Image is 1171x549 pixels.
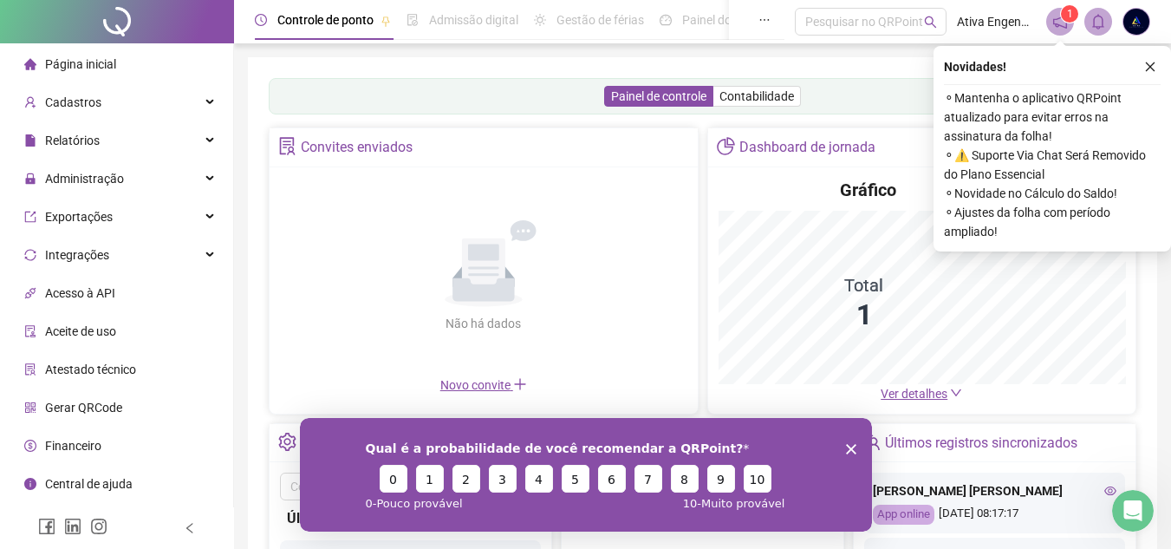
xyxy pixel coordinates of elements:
span: Relatórios [45,134,100,147]
span: Atestado técnico [45,363,136,376]
span: Contabilidade [719,89,794,103]
span: plus [513,377,527,391]
span: pushpin [381,16,391,26]
span: Integrações [45,248,109,262]
span: bell [1090,14,1106,29]
span: Ver detalhes [881,387,947,401]
span: team [862,433,881,451]
div: Últimos registros sincronizados [885,428,1077,458]
span: 1 [1067,8,1073,20]
span: Controle de ponto [277,13,374,27]
span: file-done [407,14,419,26]
div: Últimos registros sincronizados [287,507,534,529]
span: Página inicial [45,57,116,71]
sup: 1 [1061,5,1078,23]
span: left [184,522,196,534]
span: Exportações [45,210,113,224]
span: qrcode [24,402,36,414]
span: user-add [24,96,36,108]
span: sync [24,249,36,261]
span: info-circle [24,478,36,490]
span: instagram [90,518,107,535]
span: api [24,287,36,299]
a: Ver detalhes down [881,387,962,401]
span: export [24,211,36,223]
span: Aceite de uso [45,324,116,338]
span: Cadastros [45,95,101,109]
span: ellipsis [758,14,771,26]
span: down [950,387,962,399]
span: close [1144,61,1156,73]
div: App online [873,505,934,525]
span: facebook [38,518,55,535]
div: Convites enviados [301,133,413,162]
span: Ativa Engenharia - ATIVA [957,12,1036,31]
span: solution [278,137,296,155]
span: ⚬ Novidade no Cálculo do Saldo! [944,184,1161,203]
span: Administração [45,172,124,186]
span: Admissão digital [429,13,518,27]
span: notification [1052,14,1068,29]
h4: Gráfico [840,178,896,202]
span: home [24,58,36,70]
span: Gestão de férias [556,13,644,27]
iframe: Pesquisa da QRPoint [300,418,872,532]
span: setting [278,433,296,451]
span: Gerar QRCode [45,401,122,415]
span: solution [24,363,36,376]
img: 77045 [1123,9,1149,35]
div: Não há dados [404,314,563,333]
div: [DATE] 08:17:17 [873,505,1116,525]
span: linkedin [64,518,81,535]
span: Acesso à API [45,286,115,300]
div: Dashboard de jornada [739,133,875,162]
span: dashboard [660,14,672,26]
div: [PERSON_NAME] [PERSON_NAME] [873,481,1116,500]
span: Financeiro [45,439,101,453]
span: audit [24,325,36,337]
span: sun [534,14,546,26]
span: lock [24,173,36,185]
span: ⚬ Ajustes da folha com período ampliado! [944,203,1161,241]
span: ⚬ Mantenha o aplicativo QRPoint atualizado para evitar erros na assinatura da folha! [944,88,1161,146]
span: Painel de controle [611,89,706,103]
span: Novidades ! [944,57,1006,76]
span: search [924,16,937,29]
span: eye [1104,485,1116,497]
iframe: Intercom live chat [1112,490,1154,532]
span: Central de ajuda [45,477,133,491]
span: Novo convite [440,378,527,392]
span: Painel do DP [682,13,750,27]
span: clock-circle [255,14,267,26]
span: file [24,134,36,147]
span: ⚬ ⚠️ Suporte Via Chat Será Removido do Plano Essencial [944,146,1161,184]
span: pie-chart [717,137,735,155]
span: dollar [24,440,36,452]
